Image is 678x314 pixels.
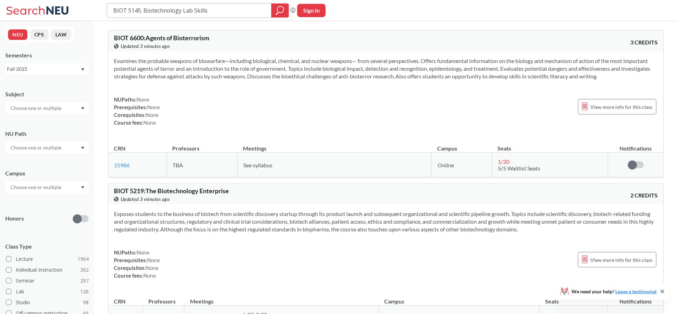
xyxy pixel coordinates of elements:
span: Class Type [5,243,89,250]
a: Leave a testimonial [616,288,657,294]
th: Notifications [608,138,664,153]
td: Online [432,153,492,177]
span: 1 / 20 [498,158,509,165]
button: Sign In [297,4,326,17]
label: Seminar [6,276,89,285]
div: Semesters [5,51,89,59]
div: Fall 2025 [7,65,80,73]
svg: Dropdown arrow [81,147,84,149]
th: Professors [167,138,238,153]
svg: Dropdown arrow [81,107,84,110]
div: Dropdown arrow [5,181,89,193]
th: Campus [432,138,492,153]
span: See syllabus [243,162,272,168]
div: Fall 2025Dropdown arrow [5,63,89,75]
span: None [143,119,156,126]
span: 302 [80,266,89,274]
span: None [147,257,160,263]
svg: magnifying glass [276,6,284,15]
span: View more info for this class [591,256,653,264]
span: BIOT 6600 : Agents of Bioterrorism [114,34,209,42]
div: CRN [114,298,126,305]
input: Class, professor, course number, "phrase" [113,5,266,16]
button: LAW [51,29,71,40]
span: 1904 [77,255,89,263]
span: 5/5 Waitlist Seats [498,165,540,172]
span: 126 [80,288,89,295]
span: 98 [83,299,89,306]
div: NU Path [5,130,89,138]
div: NUPaths: Prerequisites: Corequisites: Course fees: [114,96,160,126]
div: magnifying glass [271,4,289,18]
span: None [143,272,156,279]
input: Choose one or multiple [7,183,66,191]
a: 15986 [114,162,130,168]
th: Seats [540,291,608,306]
label: Individual Instruction [6,265,89,274]
span: None [137,249,149,256]
div: CRN [114,145,126,152]
span: Updated 3 minutes ago [121,195,170,203]
span: None [146,265,158,271]
th: Campus [379,291,540,306]
th: Seats [492,138,608,153]
span: View more info for this class [591,103,653,111]
td: TBA [167,153,238,177]
div: NUPaths: Prerequisites: Corequisites: Course fees: [114,249,160,279]
svg: Dropdown arrow [81,68,84,71]
th: Meetings [184,291,379,306]
svg: Dropdown arrow [81,186,84,189]
label: Lab [6,287,89,296]
span: None [146,112,158,118]
span: None [147,104,160,110]
span: 297 [80,277,89,285]
span: BIOT 5219 : The Biotechnology Enterprise [114,187,229,195]
span: 3 CREDITS [631,39,658,46]
div: Subject [5,90,89,98]
section: Examines the probable weapons of biowarfare—including biological, chemical, and nuclear weapons— ... [114,57,658,80]
span: 2 CREDITS [631,191,658,199]
label: Studio [6,298,89,307]
div: Dropdown arrow [5,102,89,114]
button: NEU [8,29,27,40]
th: Meetings [237,138,432,153]
label: Lecture [6,254,89,264]
div: Dropdown arrow [5,142,89,154]
section: Exposes students to the business of biotech from scientific discovery startup through its product... [114,210,658,233]
input: Choose one or multiple [7,144,66,152]
button: CPS [30,29,48,40]
input: Choose one or multiple [7,104,66,112]
p: Honors [5,215,24,223]
span: We need your help! [572,289,657,294]
div: Campus [5,169,89,177]
span: None [137,96,149,103]
span: Updated 3 minutes ago [121,42,170,50]
th: Professors [143,291,184,306]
